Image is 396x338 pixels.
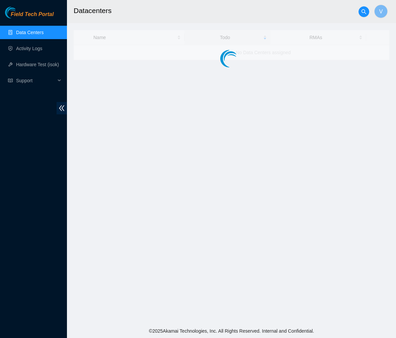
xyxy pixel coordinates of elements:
[5,12,54,21] a: Akamai TechnologiesField Tech Portal
[16,30,44,35] a: Data Centers
[57,102,67,114] span: double-left
[16,62,59,67] a: Hardware Test (isok)
[8,78,13,83] span: read
[11,11,54,18] span: Field Tech Portal
[67,324,396,338] footer: © 2025 Akamai Technologies, Inc. All Rights Reserved. Internal and Confidential.
[379,7,383,16] span: V
[359,6,369,17] button: search
[16,46,43,51] a: Activity Logs
[5,7,34,18] img: Akamai Technologies
[359,9,369,14] span: search
[16,74,56,87] span: Support
[374,5,388,18] button: V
